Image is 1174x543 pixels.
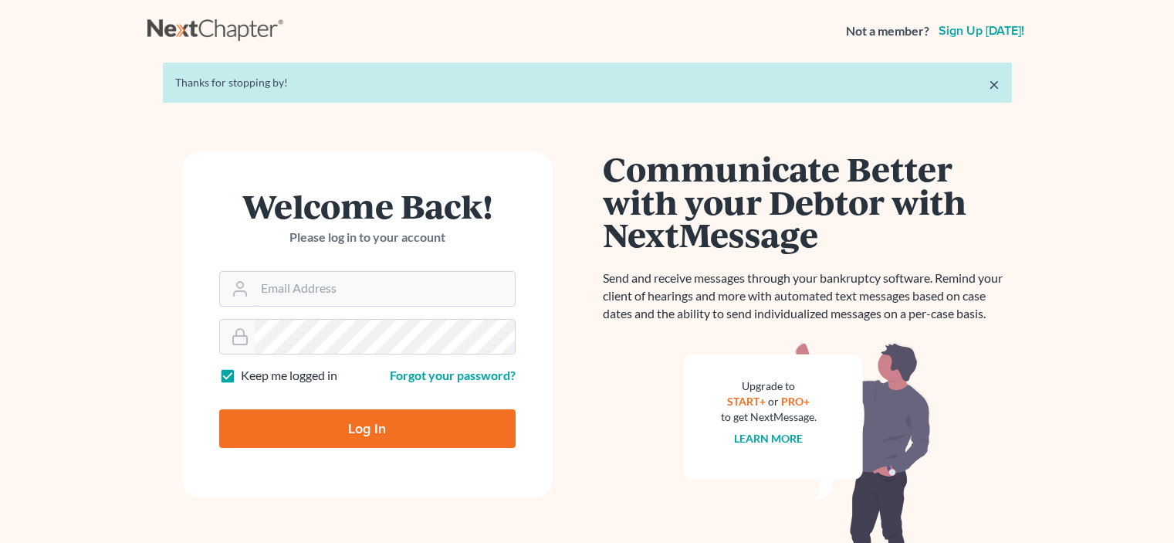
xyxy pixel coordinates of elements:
[603,152,1012,251] h1: Communicate Better with your Debtor with NextMessage
[734,432,803,445] a: Learn more
[219,229,516,246] p: Please log in to your account
[175,75,1000,90] div: Thanks for stopping by!
[781,395,810,408] a: PRO+
[989,75,1000,93] a: ×
[603,270,1012,323] p: Send and receive messages through your bankruptcy software. Remind your client of hearings and mo...
[255,272,515,306] input: Email Address
[241,367,337,385] label: Keep me logged in
[219,409,516,448] input: Log In
[721,409,817,425] div: to get NextMessage.
[935,25,1027,37] a: Sign up [DATE]!
[846,22,929,40] strong: Not a member?
[390,368,516,382] a: Forgot your password?
[768,395,779,408] span: or
[721,378,817,394] div: Upgrade to
[727,395,766,408] a: START+
[219,189,516,222] h1: Welcome Back!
